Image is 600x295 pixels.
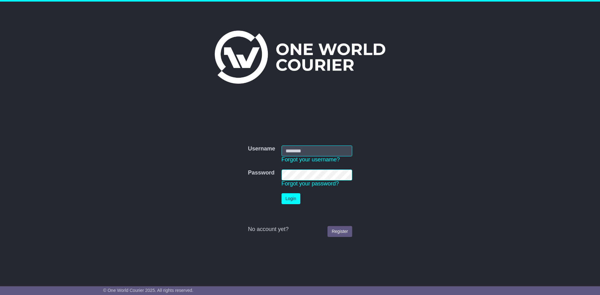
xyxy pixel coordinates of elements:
label: Username [248,145,275,152]
label: Password [248,170,274,176]
img: One World [215,31,385,84]
span: © One World Courier 2025. All rights reserved. [103,288,193,293]
a: Forgot your password? [282,180,339,187]
button: Login [282,193,300,204]
a: Register [327,226,352,237]
a: Forgot your username? [282,156,340,163]
div: No account yet? [248,226,352,233]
